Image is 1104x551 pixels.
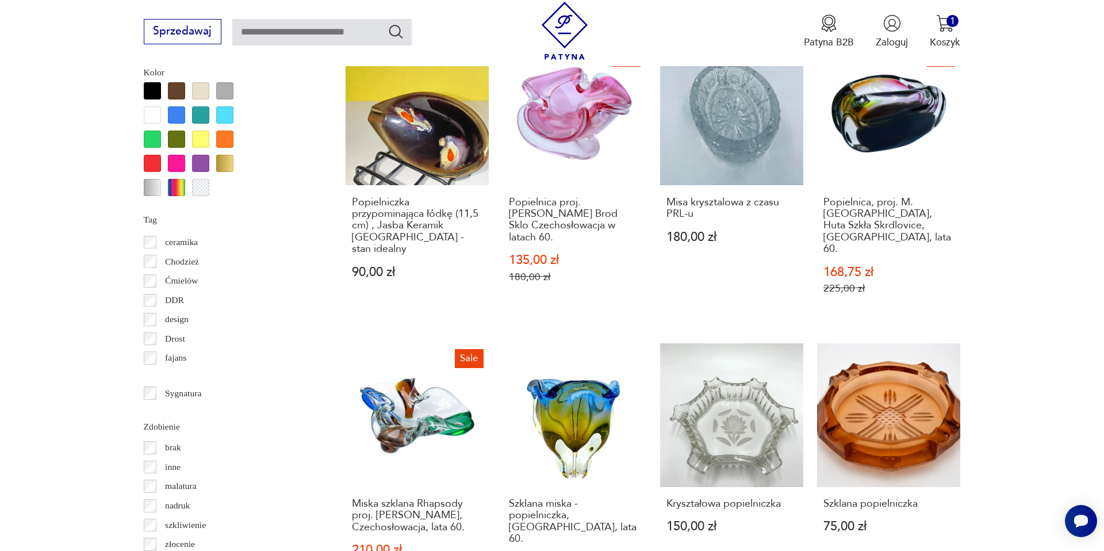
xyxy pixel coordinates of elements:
[876,36,908,49] p: Zaloguj
[346,42,489,322] a: Popielniczka przypominająca łódkę (11,5 cm) , Jasba Keramik Germany - stan idealnyPopielniczka pr...
[666,197,798,220] h3: Misa krysztalowa z czasu PRL-u
[804,14,854,49] button: Patyna B2B
[817,42,960,322] a: SalePopielnica, proj. M. Velíšková, Huta Szkła Skrdlovice, Czechosłowacja, lata 60.Popielnica, pr...
[1065,505,1097,537] iframe: Smartsupp widget button
[165,479,197,493] p: malatura
[165,440,181,455] p: brak
[509,271,640,283] p: 180,00 zł
[144,28,221,37] a: Sprzedawaj
[823,498,954,510] h3: Szklana popielniczka
[509,498,640,545] h3: Szklana miska - popielniczka, [GEOGRAPHIC_DATA], lata 60.
[509,197,640,244] h3: Popielnica proj. [PERSON_NAME] Brod Sklo Czechosłowacja w latach 60.
[352,266,483,278] p: 90,00 zł
[144,419,313,434] p: Zdobienie
[823,266,954,278] p: 168,75 zł
[165,273,198,288] p: Ćmielów
[930,14,960,49] button: 1Koszyk
[165,331,185,346] p: Drost
[820,14,838,32] img: Ikona medalu
[823,521,954,533] p: 75,00 zł
[666,231,798,243] p: 180,00 zł
[144,65,313,80] p: Kolor
[144,212,313,227] p: Tag
[165,254,199,269] p: Chodzież
[144,19,221,44] button: Sprzedawaj
[165,235,198,250] p: ceramika
[666,498,798,510] h3: Kryształowa popielniczka
[930,36,960,49] p: Koszyk
[165,518,206,533] p: szkliwienie
[388,23,404,40] button: Szukaj
[823,197,954,255] h3: Popielnica, proj. M. [GEOGRAPHIC_DATA], Huta Szkła Skrdlovice, [GEOGRAPHIC_DATA], lata 60.
[165,498,190,513] p: nadruk
[165,350,186,365] p: fajans
[666,521,798,533] p: 150,00 zł
[503,42,646,322] a: SalePopielnica proj. Miloslav Klinger Zelezny Brod Sklo Czechosłowacja w latach 60.Popielnica pro...
[660,42,803,322] a: Misa krysztalowa z czasu PRL-uMisa krysztalowa z czasu PRL-u180,00 zł
[936,14,954,32] img: Ikona koszyka
[165,460,181,475] p: inne
[946,15,959,27] div: 1
[804,36,854,49] p: Patyna B2B
[165,386,201,401] p: Sygnatura
[804,14,854,49] a: Ikona medaluPatyna B2B
[352,197,483,255] h3: Popielniczka przypominająca łódkę (11,5 cm) , Jasba Keramik [GEOGRAPHIC_DATA] - stan idealny
[165,312,189,327] p: design
[352,498,483,533] h3: Miska szklana Rhapsody proj. [PERSON_NAME], Czechosłowacja, lata 60.
[883,14,901,32] img: Ikonka użytkownika
[536,2,594,60] img: Patyna - sklep z meblami i dekoracjami vintage
[823,282,954,294] p: 225,00 zł
[876,14,908,49] button: Zaloguj
[165,293,184,308] p: DDR
[509,254,640,266] p: 135,00 zł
